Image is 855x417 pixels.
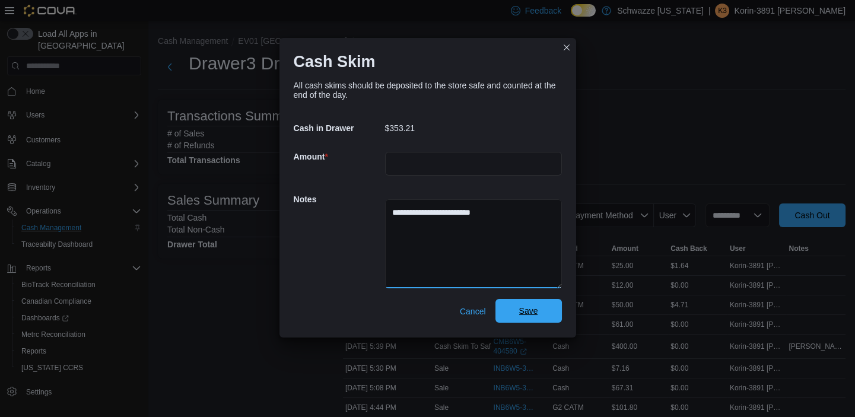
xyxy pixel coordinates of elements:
[495,299,562,323] button: Save
[294,116,383,140] h5: Cash in Drawer
[294,52,376,71] h1: Cash Skim
[385,123,415,133] p: $353.21
[460,305,486,317] span: Cancel
[560,40,574,55] button: Closes this modal window
[455,300,491,323] button: Cancel
[294,187,383,211] h5: Notes
[519,305,538,317] span: Save
[294,145,383,168] h5: Amount
[294,81,562,100] div: All cash skims should be deposited to the store safe and counted at the end of the day.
